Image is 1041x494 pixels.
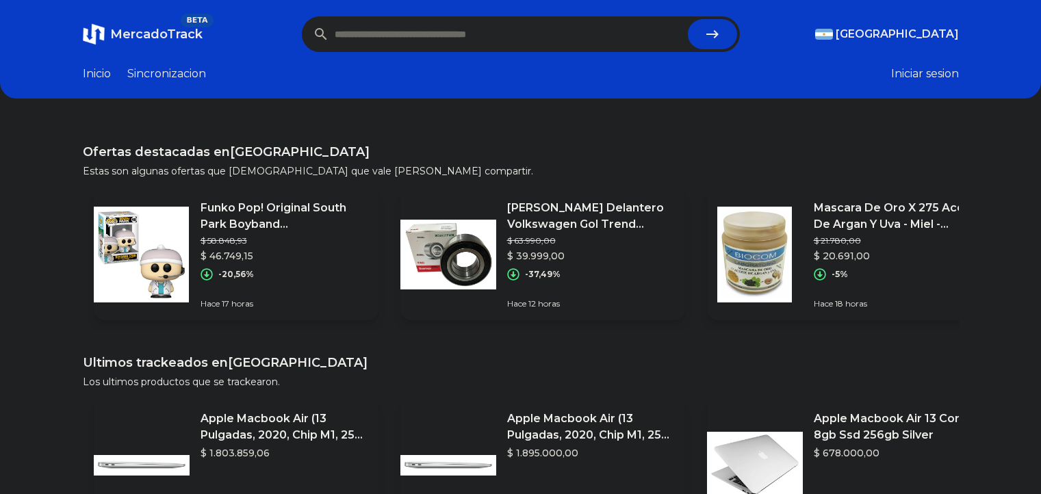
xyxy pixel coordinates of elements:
p: $ 39.999,00 [507,249,674,263]
p: Hace 18 horas [814,298,981,309]
a: Featured image[PERSON_NAME] Delantero Volkswagen Gol Trend Original Abs$ 63.990,00$ 39.999,00-37,... [400,189,685,320]
p: Estas son algunas ofertas que [DEMOGRAPHIC_DATA] que vale [PERSON_NAME] compartir. [83,164,959,178]
p: $ 1.895.000,00 [507,446,674,460]
span: MercadoTrack [110,27,203,42]
p: $ 1.803.859,06 [201,446,368,460]
p: $ 46.749,15 [201,249,368,263]
p: Apple Macbook Air 13 Core I5 8gb Ssd 256gb Silver [814,411,981,443]
span: BETA [181,14,213,27]
p: Funko Pop! Original South Park Boyband [PERSON_NAME] #40 [201,200,368,233]
a: MercadoTrackBETA [83,23,203,45]
p: Apple Macbook Air (13 Pulgadas, 2020, Chip M1, 256 Gb De Ssd, 8 Gb De Ram) - Plata [507,411,674,443]
span: [GEOGRAPHIC_DATA] [836,26,959,42]
p: $ 58.848,93 [201,235,368,246]
img: Featured image [400,207,496,302]
img: MercadoTrack [83,23,105,45]
p: $ 63.990,00 [507,235,674,246]
p: [PERSON_NAME] Delantero Volkswagen Gol Trend Original Abs [507,200,674,233]
h1: Ofertas destacadas en [GEOGRAPHIC_DATA] [83,142,959,161]
img: Featured image [94,207,190,302]
p: Hace 17 horas [201,298,368,309]
p: -37,49% [525,269,561,280]
img: Argentina [815,29,833,40]
h1: Ultimos trackeados en [GEOGRAPHIC_DATA] [83,353,959,372]
p: Apple Macbook Air (13 Pulgadas, 2020, Chip M1, 256 Gb De Ssd, 8 Gb De Ram) - Plata [201,411,368,443]
p: $ 21.780,00 [814,235,981,246]
button: Iniciar sesion [891,66,959,82]
button: [GEOGRAPHIC_DATA] [815,26,959,42]
p: -20,56% [218,269,254,280]
p: $ 678.000,00 [814,446,981,460]
img: Featured image [707,207,803,302]
a: Inicio [83,66,111,82]
p: Mascara De Oro X 275 Aceite De Argan Y Uva - Miel - Biocom [814,200,981,233]
p: -5% [832,269,848,280]
a: Featured imageFunko Pop! Original South Park Boyband [PERSON_NAME] #40$ 58.848,93$ 46.749,15-20,5... [94,189,378,320]
p: Hace 12 horas [507,298,674,309]
p: Los ultimos productos que se trackearon. [83,375,959,389]
p: $ 20.691,00 [814,249,981,263]
a: Featured imageMascara De Oro X 275 Aceite De Argan Y Uva - Miel - Biocom$ 21.780,00$ 20.691,00-5%... [707,189,992,320]
a: Sincronizacion [127,66,206,82]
